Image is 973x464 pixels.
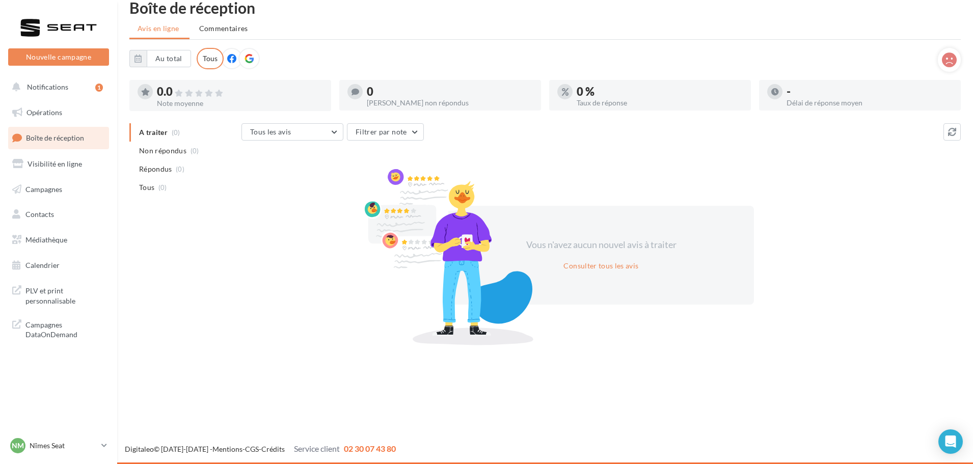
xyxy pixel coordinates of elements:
div: Taux de réponse [577,99,743,106]
a: Calendrier [6,255,111,276]
div: Délai de réponse moyen [787,99,953,106]
a: Médiathèque [6,229,111,251]
span: Répondus [139,164,172,174]
span: Contacts [25,210,54,219]
a: Contacts [6,204,111,225]
span: Service client [294,444,340,453]
span: Opérations [26,108,62,117]
span: (0) [191,147,199,155]
span: (0) [158,183,167,192]
div: 0.0 [157,86,323,98]
span: (0) [176,165,184,173]
span: Commentaires [199,23,248,34]
a: CGS [245,445,259,453]
span: 02 30 07 43 80 [344,444,396,453]
span: Campagnes DataOnDemand [25,318,105,340]
button: Au total [129,50,191,67]
div: Open Intercom Messenger [938,429,963,454]
button: Consulter tous les avis [559,260,642,272]
div: Tous [197,48,224,69]
span: Boîte de réception [26,133,84,142]
span: Médiathèque [25,235,67,244]
div: - [787,86,953,97]
span: Notifications [27,83,68,91]
span: © [DATE]-[DATE] - - - [125,445,396,453]
a: Campagnes [6,179,111,200]
button: Au total [147,50,191,67]
p: Nîmes Seat [30,441,97,451]
span: Visibilité en ligne [28,159,82,168]
a: Boîte de réception [6,127,111,149]
a: Nm Nîmes Seat [8,436,109,455]
span: Tous [139,182,154,193]
span: Tous les avis [250,127,291,136]
a: Campagnes DataOnDemand [6,314,111,344]
a: Opérations [6,102,111,123]
button: Nouvelle campagne [8,48,109,66]
button: Tous les avis [241,123,343,141]
div: 0 [367,86,533,97]
div: [PERSON_NAME] non répondus [367,99,533,106]
button: Filtrer par note [347,123,424,141]
a: Visibilité en ligne [6,153,111,175]
span: Non répondus [139,146,186,156]
span: Nm [12,441,24,451]
a: Crédits [261,445,285,453]
span: Calendrier [25,261,60,269]
a: Mentions [212,445,242,453]
div: Note moyenne [157,100,323,107]
a: PLV et print personnalisable [6,280,111,310]
div: 1 [95,84,103,92]
span: Campagnes [25,184,62,193]
a: Digitaleo [125,445,154,453]
div: Vous n'avez aucun nouvel avis à traiter [513,238,689,252]
span: PLV et print personnalisable [25,284,105,306]
div: 0 % [577,86,743,97]
button: Notifications 1 [6,76,107,98]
